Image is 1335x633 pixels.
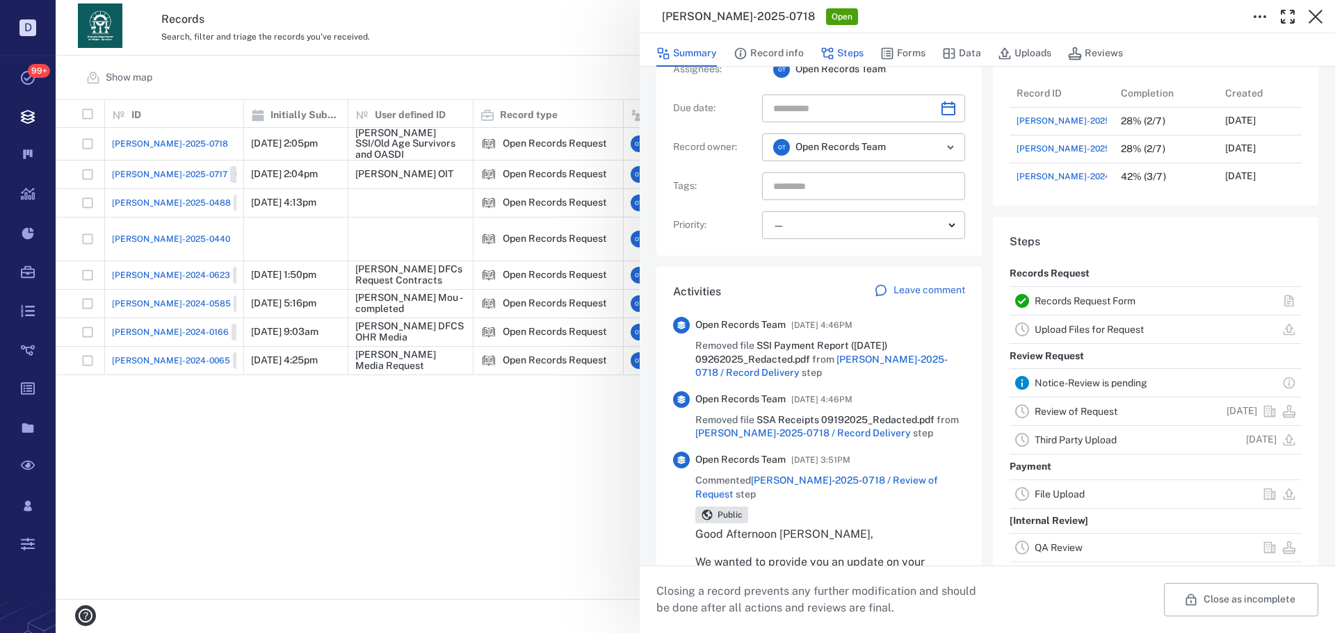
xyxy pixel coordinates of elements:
p: Records Request [1010,261,1090,286]
a: Upload Files for Request [1035,324,1144,335]
span: SSI Payment Report ([DATE]) 09262025_Redacted.pdf [695,340,887,365]
p: [Internal Review] [1010,509,1088,534]
div: — [773,217,943,233]
p: [DATE] [1225,142,1256,156]
p: [DATE] [1246,433,1277,447]
p: Review Request [1010,344,1084,369]
p: Record owner : [673,140,756,154]
div: 28% (2/7) [1121,116,1165,126]
button: Data [942,40,981,67]
span: [DATE] 4:46PM [791,391,852,408]
span: SSA Receipts 09192025_Redacted.pdf [756,414,934,425]
p: Leave comment [893,283,965,297]
span: Help [31,10,60,22]
span: [PERSON_NAME]-2025-0717 [1017,142,1132,155]
button: Toggle Fullscreen [1274,3,1302,31]
div: Completion [1114,79,1218,107]
p: Due date : [673,101,756,115]
button: Summary [656,40,717,67]
span: Open Records Team [695,453,786,467]
a: Notice-Review is pending [1035,377,1147,388]
div: StepsRecords RequestRecords Request FormUpload Files for RequestReview RequestNotice-Review is pe... [993,217,1318,595]
p: Closing a record prevents any further modification and should be done after all actions and revie... [656,583,987,616]
a: [PERSON_NAME]-2025-0718 / Record Delivery [695,427,911,438]
span: [DATE] 4:46PM [791,317,852,334]
div: Record ID [1017,74,1062,113]
div: Created [1225,74,1263,113]
a: QA Review [1035,542,1083,553]
button: Record info [734,40,804,67]
span: Removed file from step [695,339,965,380]
p: Tags : [673,179,756,193]
button: Uploads [998,40,1051,67]
span: 99+ [28,64,50,78]
h6: Activities [673,283,721,300]
div: O T [773,139,790,156]
p: Priority : [673,218,756,232]
div: 28% (2/7) [1121,144,1165,154]
a: Leave comment [874,283,965,300]
button: Forms [880,40,925,67]
span: Removed file from step [695,413,965,441]
span: [DATE] 3:51PM [791,452,850,468]
p: Assignees : [673,63,756,76]
a: Review of Request [1035,406,1117,417]
a: [PERSON_NAME]-2025-0718 [1017,115,1133,127]
p: [DATE] [1225,114,1256,128]
a: Records Request Form [1035,295,1135,306]
span: Open [829,11,855,23]
p: Record Delivery [1010,562,1085,587]
p: Good Afternoon [PERSON_NAME], [695,526,965,543]
span: Open Records Team [795,140,886,154]
a: [PERSON_NAME]-2025-0718 / Review of Request [695,475,938,500]
p: We wanted to provide you an update on your request. [695,554,965,587]
span: Commented step [695,474,965,501]
button: Toggle to Edit Boxes [1246,3,1274,31]
div: O T [773,61,790,78]
p: [DATE] [1225,170,1256,183]
h6: Steps [1010,233,1302,250]
button: Steps [820,40,864,67]
a: [PERSON_NAME]-2025-0717 [1017,140,1173,157]
a: Third Party Upload [1035,434,1117,445]
div: Created [1218,79,1322,107]
button: Choose date [934,94,962,122]
div: Record ID [1010,79,1114,107]
span: Open Records Team [795,63,886,76]
p: [DATE] [1227,404,1257,418]
div: Completion [1121,74,1174,113]
a: [PERSON_NAME]-2024-0623 [1017,168,1176,185]
h3: [PERSON_NAME]-2025-0718 [662,8,815,25]
span: Public [715,509,745,521]
div: 42% (3/7) [1121,172,1166,182]
span: [PERSON_NAME]-2024-0623 [1017,170,1135,183]
p: D [19,19,36,36]
button: Open [941,138,960,157]
a: File Upload [1035,488,1085,500]
span: Open Records Team [695,318,786,332]
p: Payment [1010,454,1051,479]
button: Close as incomplete [1164,583,1318,616]
button: Reviews [1068,40,1123,67]
span: Open Records Team [695,393,786,406]
button: Close [1302,3,1329,31]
